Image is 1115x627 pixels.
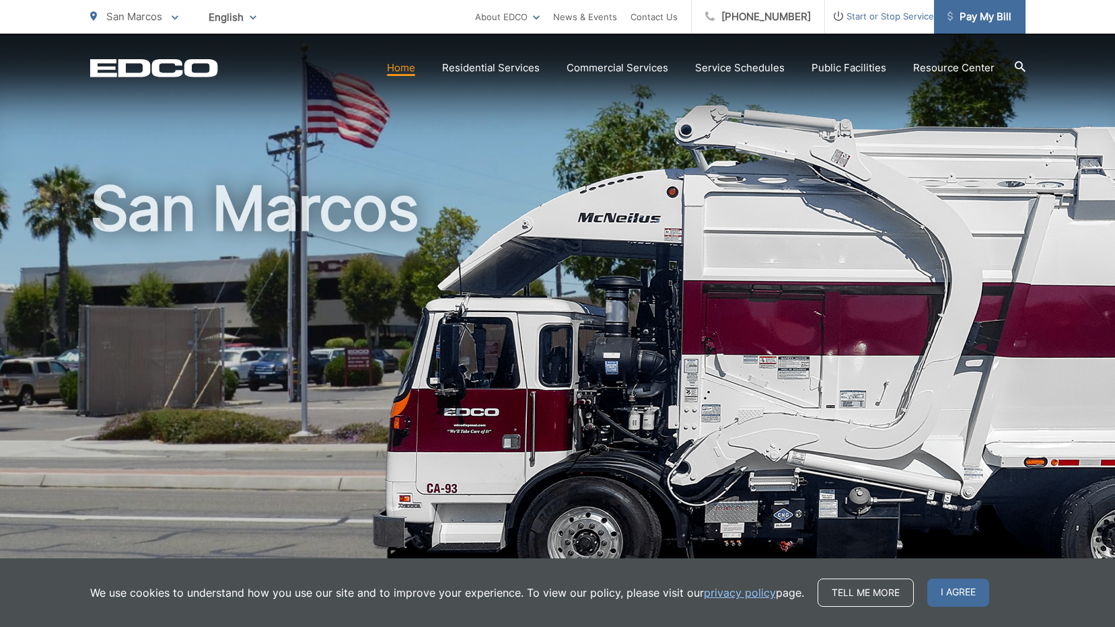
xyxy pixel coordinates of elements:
[387,60,415,76] a: Home
[442,60,540,76] a: Residential Services
[913,60,995,76] a: Resource Center
[695,60,785,76] a: Service Schedules
[704,585,776,601] a: privacy policy
[199,5,266,29] span: English
[818,579,914,607] a: Tell me more
[90,175,1026,601] h1: San Marcos
[631,9,678,25] a: Contact Us
[90,59,218,77] a: EDCD logo. Return to the homepage.
[553,9,617,25] a: News & Events
[475,9,540,25] a: About EDCO
[90,585,804,601] p: We use cookies to understand how you use our site and to improve your experience. To view our pol...
[567,60,668,76] a: Commercial Services
[947,9,1011,25] span: Pay My Bill
[812,60,886,76] a: Public Facilities
[106,10,162,23] span: San Marcos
